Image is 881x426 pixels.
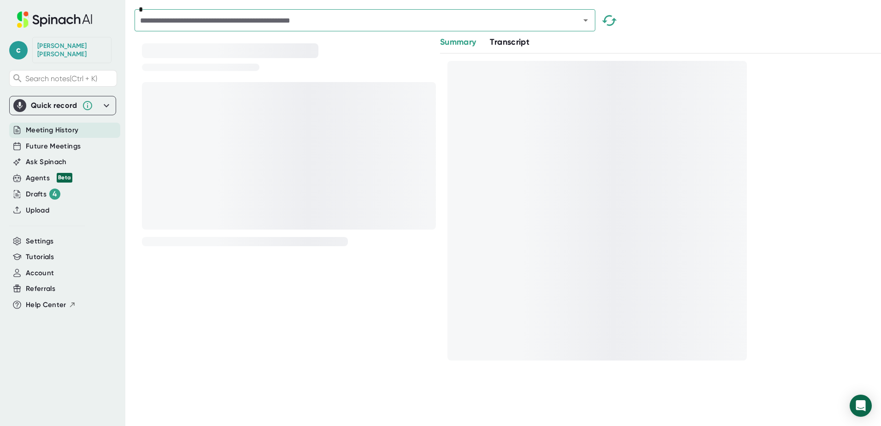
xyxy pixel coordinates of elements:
[57,173,72,183] div: Beta
[26,205,49,216] button: Upload
[26,300,66,310] span: Help Center
[49,189,60,200] div: 4
[26,236,54,247] button: Settings
[490,36,529,48] button: Transcript
[850,395,872,417] div: Open Intercom Messenger
[31,101,77,110] div: Quick record
[26,189,60,200] button: Drafts 4
[37,42,106,58] div: Candi Simmons
[26,125,78,136] button: Meeting History
[26,173,72,183] div: Agents
[26,300,76,310] button: Help Center
[440,37,476,47] span: Summary
[26,252,54,262] button: Tutorials
[490,37,529,47] span: Transcript
[26,173,72,183] button: Agents Beta
[26,157,67,167] button: Ask Spinach
[26,268,54,278] button: Account
[440,36,476,48] button: Summary
[26,141,81,152] button: Future Meetings
[26,284,55,294] button: Referrals
[13,96,112,115] div: Quick record
[579,14,592,27] button: Open
[26,189,60,200] div: Drafts
[25,74,97,83] span: Search notes (Ctrl + K)
[9,41,28,59] span: c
